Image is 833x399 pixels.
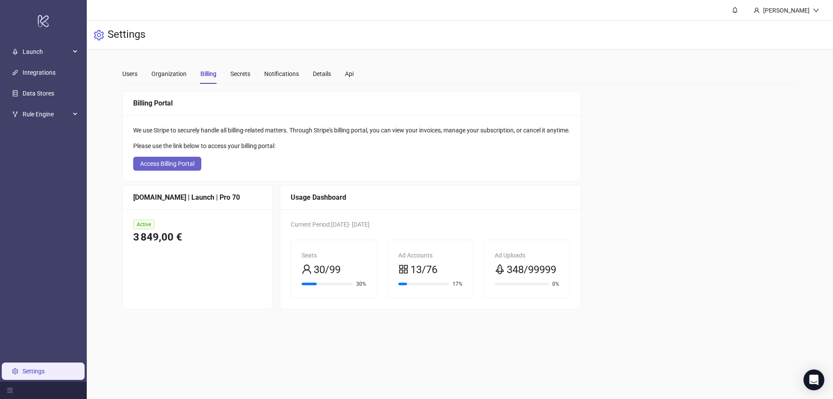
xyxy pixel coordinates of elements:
[552,281,559,287] span: 0%
[813,7,819,13] span: down
[133,141,570,151] div: Please use the link below to access your billing portal:
[23,69,56,76] a: Integrations
[23,106,70,123] span: Rule Engine
[133,192,262,203] div: [DOMAIN_NAME] | Launch | Pro 70
[754,7,760,13] span: user
[291,221,370,228] span: Current Period: [DATE] - [DATE]
[133,98,570,109] div: Billing Portal
[140,160,194,167] span: Access Billing Portal
[453,281,462,287] span: 17%
[200,69,216,79] div: Billing
[133,220,154,229] span: Active
[12,112,18,118] span: fork
[12,49,18,55] span: rocket
[230,69,250,79] div: Secrets
[732,7,738,13] span: bell
[94,30,104,40] span: setting
[345,69,354,79] div: Api
[398,251,463,260] div: Ad Accounts
[7,387,13,393] span: menu-fold
[133,229,262,246] div: 3 849,00 €
[495,251,559,260] div: Ad Uploads
[133,157,201,171] button: Access Billing Portal
[507,262,556,278] span: 348/99999
[302,264,312,274] span: user
[151,69,187,79] div: Organization
[803,369,824,390] div: Open Intercom Messenger
[356,281,366,287] span: 30%
[23,368,45,375] a: Settings
[313,69,331,79] div: Details
[398,264,409,274] span: appstore
[122,69,138,79] div: Users
[410,262,437,278] span: 13/76
[760,6,813,15] div: [PERSON_NAME]
[495,264,505,274] span: rocket
[108,28,145,43] h3: Settings
[314,262,341,278] span: 30/99
[23,90,54,97] a: Data Stores
[264,69,299,79] div: Notifications
[133,125,570,135] div: We use Stripe to securely handle all billing-related matters. Through Stripe's billing portal, yo...
[23,43,70,61] span: Launch
[302,251,366,260] div: Seats
[291,192,570,203] div: Usage Dashboard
